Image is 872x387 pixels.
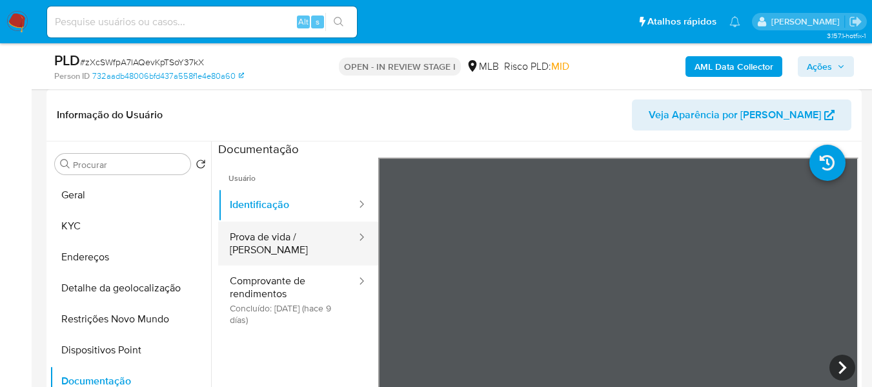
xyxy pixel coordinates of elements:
button: Detalhe da geolocalização [50,273,211,304]
button: Procurar [60,159,70,169]
button: search-icon [325,13,352,31]
a: 732aadb48006bfd437a558f1e4e80a60 [92,70,244,82]
button: Geral [50,180,211,211]
button: Ações [798,56,854,77]
span: Ações [807,56,832,77]
span: Atalhos rápidos [647,15,716,28]
b: Person ID [54,70,90,82]
span: # zXcSWfpA7lAQevKpTSoY37kX [80,56,204,68]
span: Alt [298,16,309,28]
b: AML Data Collector [695,56,773,77]
button: KYC [50,211,211,242]
span: s [316,16,319,28]
div: MLB [466,59,499,74]
button: Veja Aparência por [PERSON_NAME] [632,99,851,131]
span: 3.157.1-hotfix-1 [827,30,866,41]
span: Veja Aparência por [PERSON_NAME] [649,99,821,131]
a: Sair [849,15,862,28]
button: Dispositivos Point [50,335,211,366]
span: MID [551,59,569,74]
h1: Informação do Usuário [57,109,163,121]
button: AML Data Collector [685,56,782,77]
p: OPEN - IN REVIEW STAGE I [339,58,461,76]
input: Pesquise usuários ou casos... [47,14,357,30]
button: Endereços [50,242,211,273]
span: Risco PLD: [504,59,569,74]
b: PLD [54,50,80,70]
input: Procurar [73,159,185,171]
button: Retornar ao pedido padrão [196,159,206,173]
p: sara.carvalhaes@mercadopago.com.br [771,16,844,28]
a: Notificações [729,16,740,27]
button: Restrições Novo Mundo [50,304,211,335]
